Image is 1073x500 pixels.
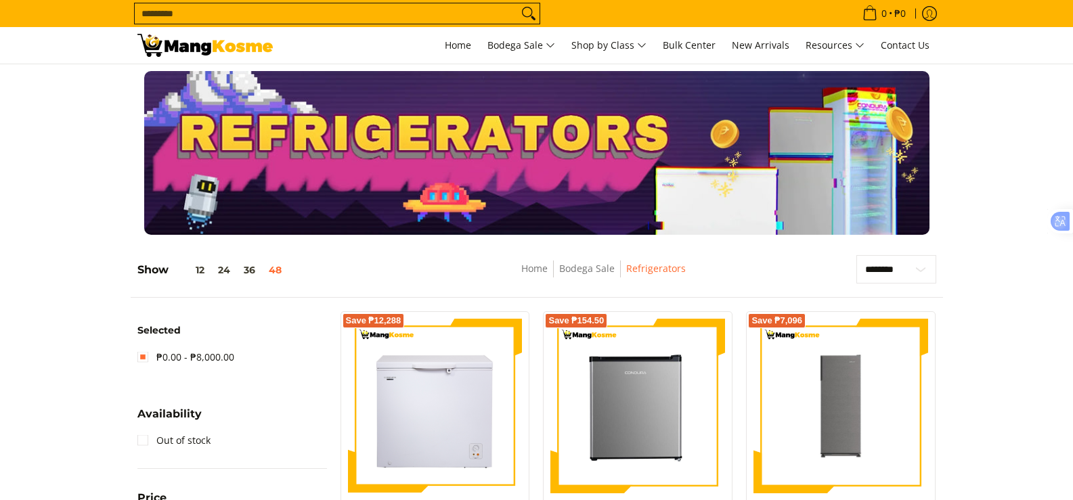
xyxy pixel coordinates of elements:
span: Bulk Center [663,39,716,51]
button: Search [518,3,540,24]
button: 12 [169,265,211,275]
span: Save ₱7,096 [751,317,802,325]
h5: Show [137,263,288,277]
a: Home [438,27,478,64]
button: 24 [211,265,237,275]
nav: Main Menu [286,27,936,64]
img: condura-ultima-non-inveter-single-door-6.7-cubic-feet-refrigerator-mang-kosme [753,319,928,493]
summary: Open [137,409,202,430]
a: Shop by Class [565,27,653,64]
button: 48 [262,265,288,275]
a: New Arrivals [725,27,796,64]
nav: Breadcrumbs [422,260,785,291]
span: Home [445,39,471,51]
img: Condura 6.6 Cu. Ft. Chest Freezer Inverter Refrigerator, CCF200Ri (Class B) [348,319,523,493]
span: Availability [137,409,202,419]
a: Bulk Center [656,27,722,64]
span: Resources [806,37,864,54]
span: 0 [879,9,889,18]
a: Resources [799,27,871,64]
a: Out of stock [137,430,211,451]
a: Bodega Sale [481,27,562,64]
span: ₱0 [892,9,908,18]
span: • [858,6,910,21]
span: Contact Us [881,39,929,51]
span: Save ₱12,288 [346,317,401,325]
img: Condura 1.7 Cu. Ft. Manual Defrost, Inox, Personal Refrigerato, CPR48MN-R (Class A) [550,319,725,493]
a: Contact Us [874,27,936,64]
span: Shop by Class [571,37,647,54]
a: Bodega Sale [559,262,615,275]
a: Home [521,262,548,275]
img: Bodega Sale Refrigerator l Mang Kosme: Home Appliances Warehouse Sale [137,34,273,57]
a: Refrigerators [626,262,686,275]
h6: Selected [137,325,327,337]
button: 36 [237,265,262,275]
span: Save ₱154.50 [548,317,604,325]
span: Bodega Sale [487,37,555,54]
span: New Arrivals [732,39,789,51]
a: ₱0.00 - ₱8,000.00 [137,346,234,368]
